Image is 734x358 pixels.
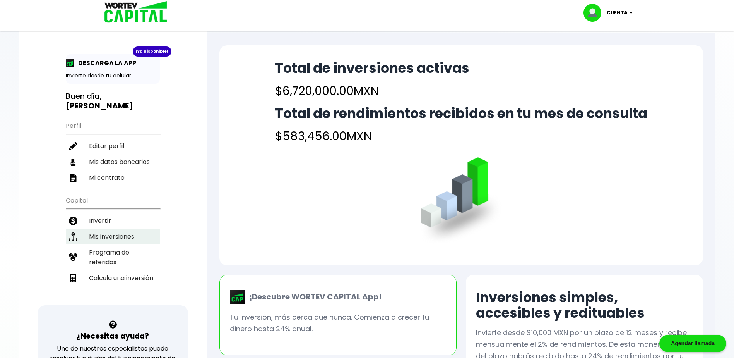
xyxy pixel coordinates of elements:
[607,7,628,19] p: Cuenta
[66,117,160,186] ul: Perfil
[66,170,160,186] a: Mi contrato
[66,213,160,229] a: Invertir
[66,229,160,244] a: Mis inversiones
[69,158,77,166] img: datos-icon.10cf9172.svg
[628,12,638,14] img: icon-down
[275,82,469,100] h4: $6,720,000.00 MXN
[69,217,77,225] img: invertir-icon.b3b967d7.svg
[66,244,160,270] a: Programa de referidos
[230,312,446,335] p: Tu inversión, más cerca que nunca. Comienza a crecer tu dinero hasta 24% anual.
[66,91,160,111] h3: Buen día,
[133,46,171,57] div: ¡Ya disponible!
[66,192,160,305] ul: Capital
[659,335,726,352] div: Agendar llamada
[230,290,245,304] img: wortev-capital-app-icon
[417,157,505,245] img: grafica.516fef24.png
[69,253,77,262] img: recomiendanos-icon.9b8e9327.svg
[66,138,160,154] a: Editar perfil
[245,291,382,303] p: ¡Descubre WORTEV CAPITAL App!
[476,290,693,321] h2: Inversiones simples, accesibles y redituables
[275,60,469,76] h2: Total de inversiones activas
[74,58,136,68] p: DESCARGA LA APP
[69,174,77,182] img: contrato-icon.f2db500c.svg
[69,232,77,241] img: inversiones-icon.6695dc30.svg
[66,154,160,170] a: Mis datos bancarios
[583,4,607,22] img: profile-image
[69,274,77,282] img: calculadora-icon.17d418c4.svg
[76,330,149,342] h3: ¿Necesitas ayuda?
[66,100,133,111] b: [PERSON_NAME]
[275,106,647,121] h2: Total de rendimientos recibidos en tu mes de consulta
[66,270,160,286] a: Calcula una inversión
[69,142,77,150] img: editar-icon.952d3147.svg
[66,59,74,67] img: app-icon
[275,127,647,145] h4: $583,456.00 MXN
[66,72,160,80] p: Invierte desde tu celular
